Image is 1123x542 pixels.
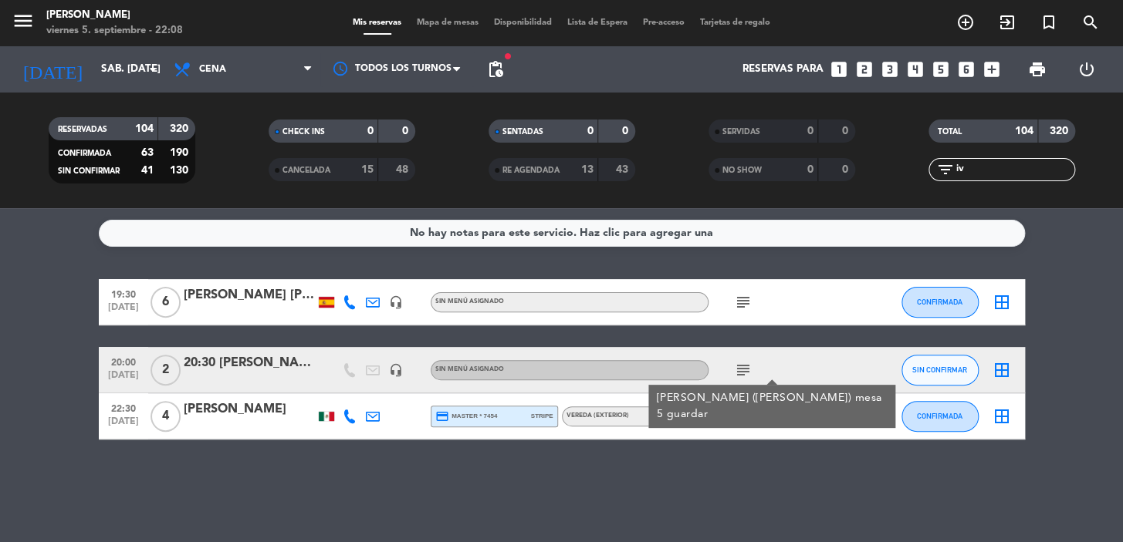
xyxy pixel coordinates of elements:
[151,355,181,385] span: 2
[58,150,111,157] span: CONFIRMADA
[734,361,753,379] i: subject
[901,401,979,432] button: CONFIRMADA
[742,63,824,76] span: Reservas para
[282,128,325,136] span: CHECK INS
[282,167,330,174] span: CANCELADA
[912,365,967,374] span: SIN CONFIRMAR
[1081,13,1100,32] i: search
[956,59,976,79] i: looks_6
[854,59,874,79] i: looks_two
[396,164,411,175] strong: 48
[829,59,849,79] i: looks_one
[842,164,851,175] strong: 0
[104,370,143,388] span: [DATE]
[46,8,183,23] div: [PERSON_NAME]
[389,363,403,377] i: headset_mic
[656,390,887,422] div: [PERSON_NAME] ([PERSON_NAME]) mesa 5 guardar
[581,164,594,175] strong: 13
[141,147,154,158] strong: 63
[435,366,504,372] span: Sin menú asignado
[917,412,962,420] span: CONFIRMADA
[587,126,594,136] strong: 0
[170,123,191,134] strong: 320
[151,401,181,432] span: 4
[734,293,753,311] i: subject
[486,19,560,27] span: Disponibilidad
[135,123,154,134] strong: 104
[1015,126,1033,136] strong: 104
[170,165,191,176] strong: 130
[104,284,143,302] span: 19:30
[956,13,975,32] i: add_circle_outline
[435,409,498,423] span: master * 7454
[905,59,925,79] i: looks_4
[938,128,962,136] span: TOTAL
[993,407,1011,426] i: border_all
[807,126,813,136] strong: 0
[1062,46,1111,93] div: LOG OUT
[46,23,183,39] div: viernes 5. septiembre - 22:08
[12,9,35,38] button: menu
[936,160,955,179] i: filter_list
[531,411,553,421] span: stripe
[361,164,374,175] strong: 15
[502,128,543,136] span: SENTADAS
[722,167,762,174] span: NO SHOW
[104,399,143,416] span: 22:30
[409,19,486,27] span: Mapa de mesas
[901,355,979,385] button: SIN CONFIRMAR
[144,60,162,79] i: arrow_drop_down
[104,352,143,370] span: 20:00
[435,298,504,305] span: Sin menú asignado
[12,52,93,86] i: [DATE]
[104,416,143,434] span: [DATE]
[1028,60,1047,79] span: print
[367,126,374,136] strong: 0
[502,167,560,174] span: RE AGENDADA
[141,165,154,176] strong: 41
[12,9,35,32] i: menu
[901,287,979,318] button: CONFIRMADA
[345,19,409,27] span: Mis reservas
[931,59,951,79] i: looks_5
[1077,60,1096,79] i: power_settings_new
[842,126,851,136] strong: 0
[993,293,1011,311] i: border_all
[635,19,692,27] span: Pre-acceso
[184,399,315,419] div: [PERSON_NAME]
[807,164,813,175] strong: 0
[58,167,120,175] span: SIN CONFIRMAR
[982,59,1002,79] i: add_box
[880,59,900,79] i: looks_3
[184,285,315,305] div: [PERSON_NAME] [PERSON_NAME] ACAME
[410,224,713,242] div: No hay notas para este servicio. Haz clic para agregar una
[955,161,1074,178] input: Filtrar por nombre...
[1050,126,1071,136] strong: 320
[616,164,631,175] strong: 43
[486,60,505,79] span: pending_actions
[503,52,512,61] span: fiber_manual_record
[622,126,631,136] strong: 0
[567,412,629,419] span: Vereda (EXTERIOR)
[389,295,403,309] i: headset_mic
[151,287,181,318] span: 6
[402,126,411,136] strong: 0
[917,298,962,306] span: CONFIRMADA
[435,409,449,423] i: credit_card
[58,126,107,133] span: RESERVADAS
[560,19,635,27] span: Lista de Espera
[184,353,315,373] div: 20:30 [PERSON_NAME] VIP
[993,361,1011,379] i: border_all
[104,302,143,320] span: [DATE]
[998,13,1016,32] i: exit_to_app
[170,147,191,158] strong: 190
[692,19,778,27] span: Tarjetas de regalo
[722,128,760,136] span: SERVIDAS
[199,64,226,75] span: Cena
[1040,13,1058,32] i: turned_in_not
